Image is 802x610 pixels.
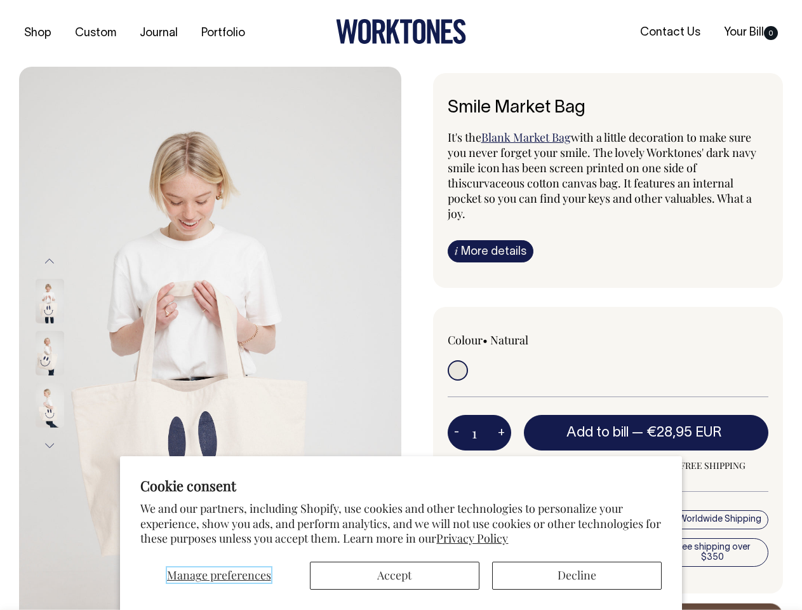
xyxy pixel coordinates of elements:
[764,26,778,40] span: 0
[36,279,64,323] img: Smile Market Bag
[635,22,705,43] a: Contact Us
[524,415,769,451] button: Add to bill —€28,95 EUR
[448,240,533,262] a: iMore details
[36,383,64,428] img: Smile Market Bag
[448,130,769,221] p: It's the with a little decoration to make sure you never forget your smile. The lovely Worktones'...
[632,426,725,439] span: —
[719,22,783,43] a: Your Bill0
[135,23,183,44] a: Journal
[140,501,661,546] p: We and our partners, including Shopify, use cookies and other technologies to personalize your ex...
[196,23,250,44] a: Portfolio
[448,332,576,348] div: Colour
[483,332,488,348] span: •
[566,426,629,439] span: Add to bill
[455,244,458,257] span: i
[448,98,769,118] h6: Smile Market Bag
[448,420,465,445] button: -
[19,23,57,44] a: Shop
[70,23,121,44] a: Custom
[167,567,271,583] span: Manage preferences
[436,531,508,546] a: Privacy Policy
[490,332,528,348] label: Natural
[646,426,722,439] span: €28,95 EUR
[448,175,752,221] span: curvaceous cotton canvas bag. It features an internal pocket so you can find your keys and other ...
[140,562,297,590] button: Manage preferences
[491,420,511,445] button: +
[40,431,59,460] button: Next
[36,331,64,376] img: Smile Market Bag
[492,562,662,590] button: Decline
[481,130,571,145] a: Blank Market Bag
[40,247,59,275] button: Previous
[140,477,661,494] h2: Cookie consent
[310,562,479,590] button: Accept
